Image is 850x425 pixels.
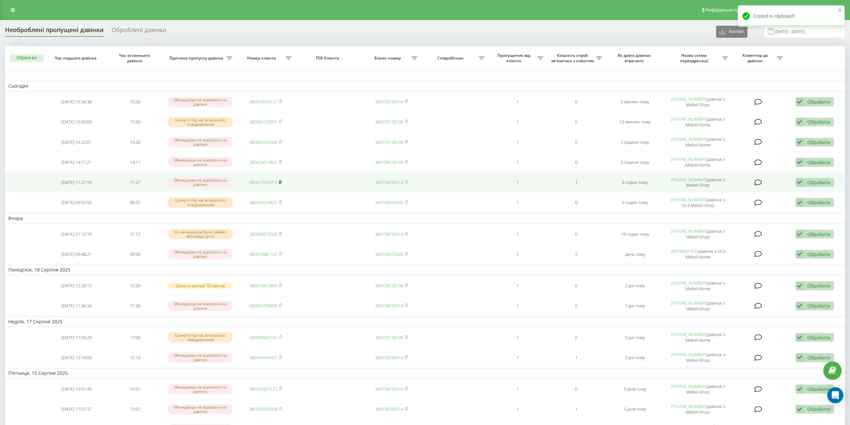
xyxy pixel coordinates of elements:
a: 380738190314 [375,303,403,309]
div: Менеджери не відповіли на дзвінок [168,249,232,259]
span: Як довго дзвінок втрачено [612,53,658,63]
div: Менеджери не відповіли на дзвінок [168,384,232,394]
a: 380739128108 [375,283,403,289]
span: Коментар до дзвінка [735,53,777,63]
td: 2 години тому [606,153,664,172]
div: Обробити [807,139,830,145]
span: ПІБ Клієнта [301,56,356,61]
div: Скинуто раніше 10 секунд [168,283,232,289]
td: 1 [488,348,547,367]
td: 0 [547,225,606,243]
td: 1 [488,276,547,295]
a: [PHONE_NUMBER] [671,383,707,389]
td: дзвінок з Mebel-Shop [664,93,731,111]
td: 12:19 [106,348,165,367]
div: Open Intercom Messenger [827,387,843,403]
td: 17:07 [106,400,165,419]
td: 1 [488,173,547,192]
a: [PHONE_NUMBER] [671,116,707,122]
div: Менеджери не відповіли на дзвінок [168,352,232,362]
div: Обробити [807,179,830,186]
a: 380984662105 [249,334,277,340]
td: [DATE] 19:51:43 [47,380,106,399]
span: Співробітник [424,56,479,61]
a: 380739128108 [375,159,403,165]
a: [PHONE_NUMBER] [671,197,707,203]
td: 2 години тому [606,133,664,151]
td: [DATE] 12:29:15 [47,276,106,295]
td: 12 хвилин тому [606,113,664,131]
td: [DATE] 09:48:21 [47,245,106,263]
td: дзвінок з Mebel-Shop [664,400,731,419]
div: Обробити [807,283,830,289]
a: 380739128108 [375,334,403,340]
td: 1 [488,225,547,243]
a: [PHONE_NUMBER] [671,403,707,409]
td: дзвінок з Mebel-Shop [664,348,731,367]
td: 15:56 [106,93,165,111]
td: 12:29 [106,276,165,295]
div: Скинуто під час вітального повідомлення [168,117,232,127]
a: [PHONE_NUMBER] [671,331,707,337]
td: [DATE] 14:20:01 [47,133,106,151]
td: дзвінок з Mebel-Home [664,113,731,131]
td: 5 годин тому [606,173,664,192]
td: 0 [547,93,606,111]
td: 0 [547,276,606,295]
button: close [838,7,843,14]
td: [DATE] 14:11:21 [47,153,106,172]
a: 380979423863 [249,283,277,289]
td: 14:20 [106,133,165,151]
td: 0 [547,193,606,212]
td: Понеділок, 18 Серпня 2025 [5,265,845,275]
a: [PHONE_NUMBER] [671,156,707,162]
a: [PHONE_NUMBER] [671,96,707,102]
td: 5 днів тому [606,380,664,399]
td: [DATE] 11:27:19 [47,173,106,192]
a: 380930425028 [249,406,277,412]
div: Обробити [807,199,830,206]
div: Обробити [807,334,830,341]
a: 380730034030 [375,199,403,205]
a: [PHONE_NUMBER] [671,300,707,306]
td: 2 дні тому [606,276,664,295]
a: 380738190314 [375,99,403,105]
div: Copied to clipboard! [738,5,845,27]
td: 14:11 [106,153,165,172]
a: 380684125801 [249,119,277,125]
td: [DATE] 17:03:29 [47,328,106,347]
div: Обробити [807,303,830,309]
div: Обробити [807,231,830,237]
td: [DATE] 11:36:34 [47,297,106,315]
td: 1 [488,113,547,131]
td: [DATE] 09:52:56 [47,193,106,212]
td: 1 [488,193,547,212]
a: 380663379360 [249,139,277,145]
td: дзвінок з Mebel-Home [664,328,731,347]
td: 2 [547,245,606,263]
td: [DATE] 15:50:09 [47,113,106,131]
td: П’ятниця, 15 Серпня 2025 [5,368,845,378]
a: [PHONE_NUMBER] [671,177,707,183]
div: Менеджери не відповіли на дзвінок [168,137,232,147]
td: 2 дні тому [606,297,664,315]
button: Експорт [716,26,747,38]
td: 17:03 [106,328,165,347]
td: [DATE] 15:56:38 [47,93,106,111]
td: день тому [606,245,664,263]
a: 380736921620 [375,251,403,257]
a: [PHONE_NUMBER] [671,228,707,234]
td: 1 [488,153,547,172]
div: Оброблені дзвінки [112,26,166,37]
td: 1 [488,297,547,315]
button: Обрати всі [10,55,43,62]
td: 3 дні тому [606,328,664,347]
div: Обробити [807,354,830,361]
div: Обробити [807,386,830,392]
span: Кількість спроб зв'язатись з клієнтом [550,53,596,63]
td: 1 [488,380,547,399]
a: 380970881162 [249,251,277,257]
a: 380994873503 [249,231,277,237]
div: Менеджери не відповіли на дзвінок [168,97,232,107]
td: 1 [488,133,547,151]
